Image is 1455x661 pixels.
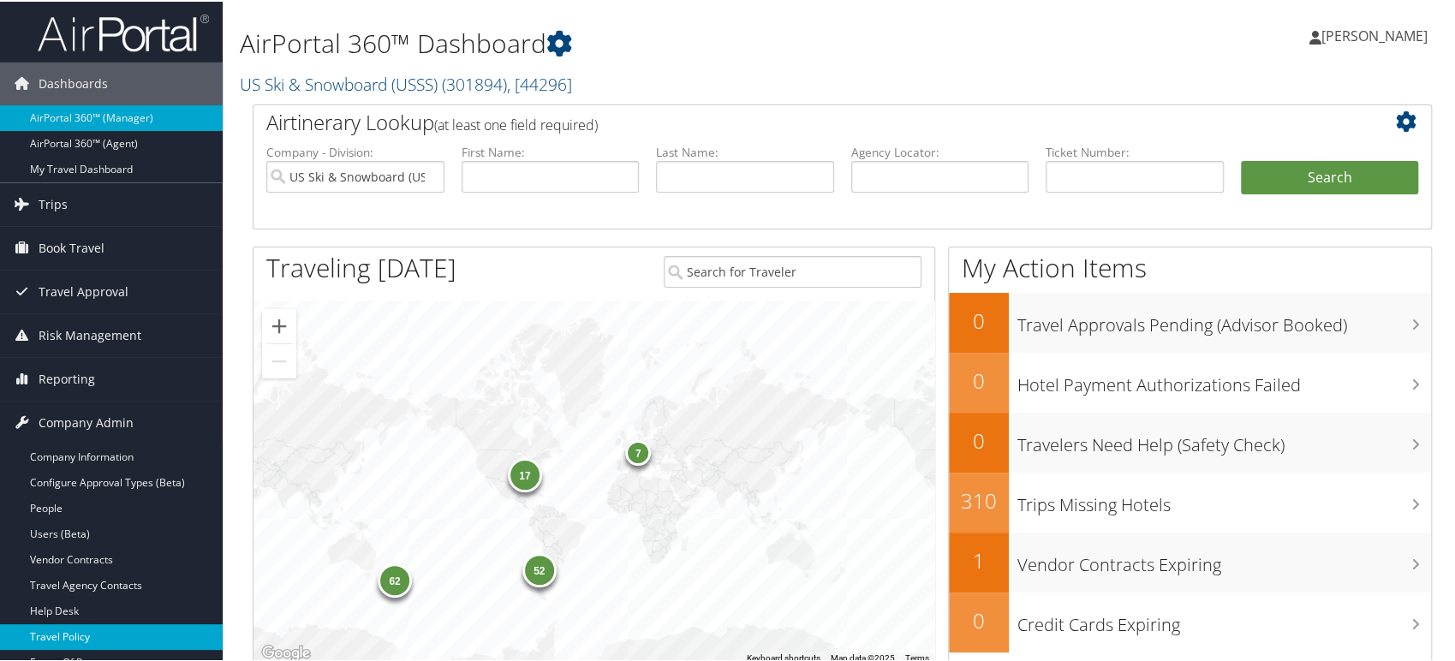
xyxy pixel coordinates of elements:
[434,114,598,133] span: (at least one field required)
[905,652,929,661] a: Terms (opens in new tab)
[949,471,1431,531] a: 310Trips Missing Hotels
[949,591,1431,651] a: 0Credit Cards Expiring
[1017,483,1431,515] h3: Trips Missing Hotels
[507,71,572,94] span: , [ 44296 ]
[442,71,507,94] span: ( 301894 )
[39,269,128,312] span: Travel Approval
[949,411,1431,471] a: 0Travelers Need Help (Safety Check)
[949,425,1009,454] h2: 0
[240,24,1043,60] h1: AirPortal 360™ Dashboard
[949,305,1009,334] h2: 0
[949,604,1009,634] h2: 0
[262,307,296,342] button: Zoom in
[656,142,834,159] label: Last Name:
[949,351,1431,411] a: 0Hotel Payment Authorizations Failed
[1017,363,1431,396] h3: Hotel Payment Authorizations Failed
[949,545,1009,574] h2: 1
[664,254,921,286] input: Search for Traveler
[262,342,296,377] button: Zoom out
[462,142,640,159] label: First Name:
[266,142,444,159] label: Company - Division:
[851,142,1029,159] label: Agency Locator:
[240,71,572,94] a: US Ski & Snowboard (USSS)
[39,400,134,443] span: Company Admin
[1017,603,1431,635] h3: Credit Cards Expiring
[508,456,542,491] div: 17
[39,356,95,399] span: Reporting
[1321,25,1428,44] span: [PERSON_NAME]
[39,182,68,224] span: Trips
[266,248,456,284] h1: Traveling [DATE]
[949,365,1009,394] h2: 0
[266,106,1320,135] h2: Airtinerary Lookup
[1309,9,1445,60] a: [PERSON_NAME]
[949,291,1431,351] a: 0Travel Approvals Pending (Advisor Booked)
[1017,543,1431,575] h3: Vendor Contracts Expiring
[39,313,141,355] span: Risk Management
[1017,303,1431,336] h3: Travel Approvals Pending (Advisor Booked)
[522,551,557,586] div: 52
[949,531,1431,591] a: 1Vendor Contracts Expiring
[1241,159,1419,194] button: Search
[39,61,108,104] span: Dashboards
[831,652,895,661] span: Map data ©2025
[39,225,104,268] span: Book Travel
[949,248,1431,284] h1: My Action Items
[38,11,209,51] img: airportal-logo.png
[626,438,652,464] div: 7
[949,485,1009,514] h2: 310
[378,562,412,596] div: 62
[1046,142,1224,159] label: Ticket Number:
[1017,423,1431,456] h3: Travelers Need Help (Safety Check)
